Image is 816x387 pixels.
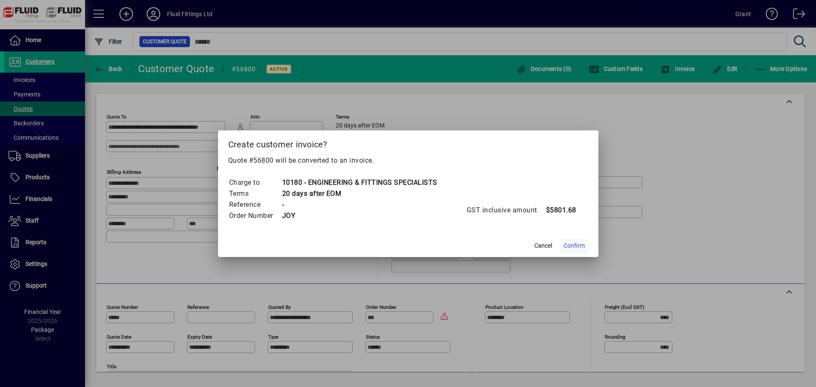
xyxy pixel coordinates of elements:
td: - [282,199,437,210]
td: Terms [229,188,282,199]
td: 10180 - ENGINEERING & FITTINGS SPECIALISTS [282,177,437,188]
td: $5801.68 [546,205,580,216]
td: Order Number [229,210,282,221]
h2: Create customer invoice? [218,130,598,155]
span: Confirm [564,241,585,250]
td: Reference [229,199,282,210]
td: Charge to [229,177,282,188]
p: Quote #56800 will be converted to an invoice. [228,155,588,166]
button: Confirm [560,238,588,254]
span: Cancel [534,241,552,250]
td: GST inclusive amount [466,205,546,216]
td: JOY [282,210,437,221]
button: Cancel [530,238,557,254]
td: 20 days after EOM [282,188,437,199]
